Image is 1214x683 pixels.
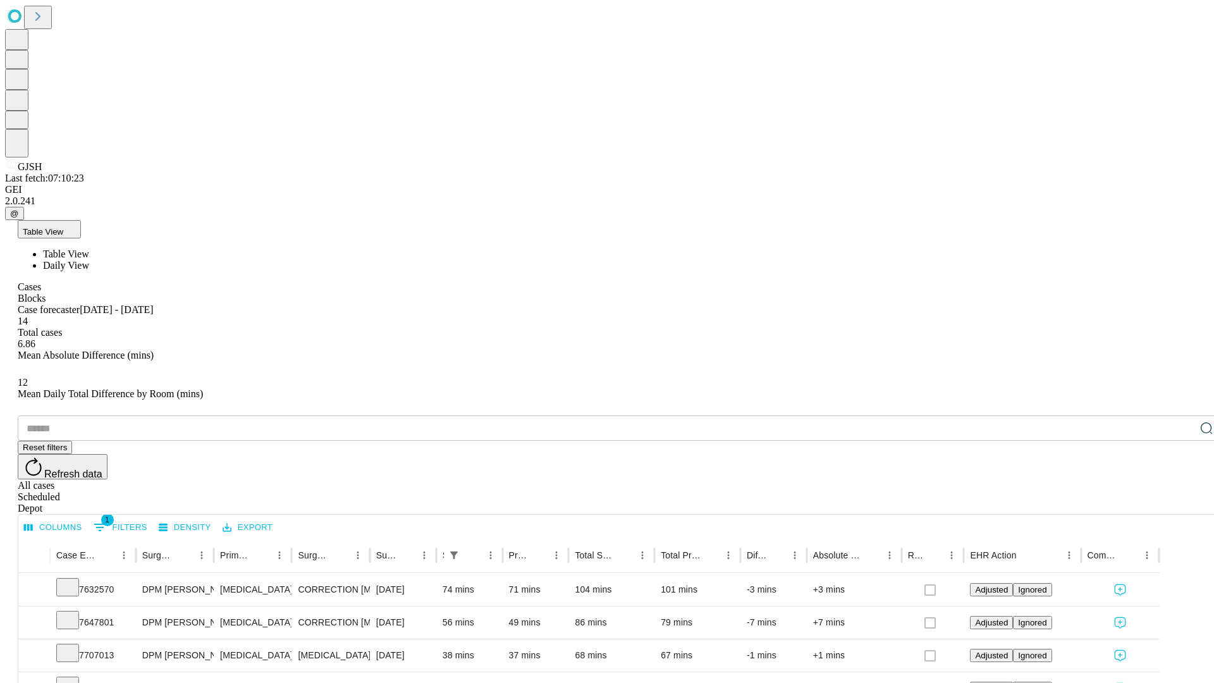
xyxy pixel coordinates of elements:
div: Resolved in EHR [908,550,924,560]
div: Absolute Difference [813,550,862,560]
span: Adjusted [975,585,1008,594]
div: DPM [PERSON_NAME] [PERSON_NAME] [142,606,207,639]
button: Menu [193,546,211,564]
button: Menu [349,546,367,564]
span: Total cases [18,327,62,338]
button: Sort [464,546,482,564]
span: Daily View [43,260,89,271]
span: @ [10,209,19,218]
button: Export [219,518,276,538]
div: 67 mins [661,639,734,672]
div: Primary Service [220,550,252,560]
button: Reset filters [18,441,72,454]
div: Case Epic Id [56,550,96,560]
div: Predicted In Room Duration [509,550,529,560]
span: Table View [23,227,63,237]
div: 1 active filter [445,546,463,564]
div: 86 mins [575,606,648,639]
span: Adjusted [975,651,1008,660]
button: Menu [115,546,133,564]
div: 79 mins [661,606,734,639]
button: Adjusted [970,616,1013,629]
button: Sort [616,546,634,564]
div: Scheduled In Room Duration [443,550,444,560]
span: Ignored [1018,651,1046,660]
div: Comments [1088,550,1119,560]
button: Expand [25,579,44,601]
button: Menu [634,546,651,564]
button: Sort [1018,546,1036,564]
span: Case forecaster [18,304,80,315]
div: -7 mins [747,606,800,639]
button: Expand [25,612,44,634]
div: Total Scheduled Duration [575,550,615,560]
span: Ignored [1018,585,1046,594]
div: 56 mins [443,606,496,639]
button: Select columns [21,518,85,538]
div: Surgery Date [376,550,396,560]
button: Sort [768,546,786,564]
button: @ [5,207,24,220]
button: Adjusted [970,649,1013,662]
div: Surgery Name [298,550,329,560]
div: DPM [PERSON_NAME] [PERSON_NAME] [142,574,207,606]
div: CORRECTION [MEDICAL_DATA], RESECTION [MEDICAL_DATA] BASE [298,606,363,639]
div: 49 mins [509,606,563,639]
button: Menu [271,546,288,564]
span: [DATE] - [DATE] [80,304,153,315]
button: Sort [1120,546,1138,564]
button: Menu [482,546,500,564]
button: Menu [415,546,433,564]
span: Reset filters [23,443,67,452]
button: Expand [25,645,44,667]
button: Ignored [1013,616,1052,629]
button: Sort [530,546,548,564]
div: Total Predicted Duration [661,550,701,560]
div: 2.0.241 [5,195,1209,207]
div: CORRECTION [MEDICAL_DATA], [MEDICAL_DATA] [MEDICAL_DATA] [298,574,363,606]
div: EHR Action [970,550,1016,560]
div: [MEDICAL_DATA] [220,574,285,606]
div: GEI [5,184,1209,195]
span: Ignored [1018,618,1046,627]
button: Density [156,518,214,538]
button: Show filters [445,546,463,564]
span: 12 [18,377,28,388]
button: Menu [786,546,804,564]
span: Mean Daily Total Difference by Room (mins) [18,388,203,399]
div: 7647801 [56,606,130,639]
div: 7707013 [56,639,130,672]
button: Menu [720,546,737,564]
button: Sort [175,546,193,564]
button: Adjusted [970,583,1013,596]
span: Mean Absolute Difference (mins) [18,350,154,360]
span: Refresh data [44,469,102,479]
div: 68 mins [575,639,648,672]
div: 37 mins [509,639,563,672]
span: 14 [18,316,28,326]
span: Adjusted [975,618,1008,627]
button: Ignored [1013,583,1052,596]
button: Table View [18,220,81,238]
div: 101 mins [661,574,734,606]
button: Sort [97,546,115,564]
button: Sort [253,546,271,564]
div: [MEDICAL_DATA] [220,606,285,639]
button: Show filters [90,517,150,538]
button: Menu [1138,546,1156,564]
div: 104 mins [575,574,648,606]
button: Refresh data [18,454,107,479]
div: [MEDICAL_DATA] COMPLETE EXCISION 5TH [MEDICAL_DATA] HEAD [298,639,363,672]
div: 71 mins [509,574,563,606]
span: Last fetch: 07:10:23 [5,173,84,183]
div: -3 mins [747,574,800,606]
span: 6.86 [18,338,35,349]
button: Ignored [1013,649,1052,662]
div: +1 mins [813,639,895,672]
div: 7632570 [56,574,130,606]
button: Menu [881,546,898,564]
span: GJSH [18,161,42,172]
div: Surgeon Name [142,550,174,560]
span: Table View [43,249,89,259]
div: -1 mins [747,639,800,672]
